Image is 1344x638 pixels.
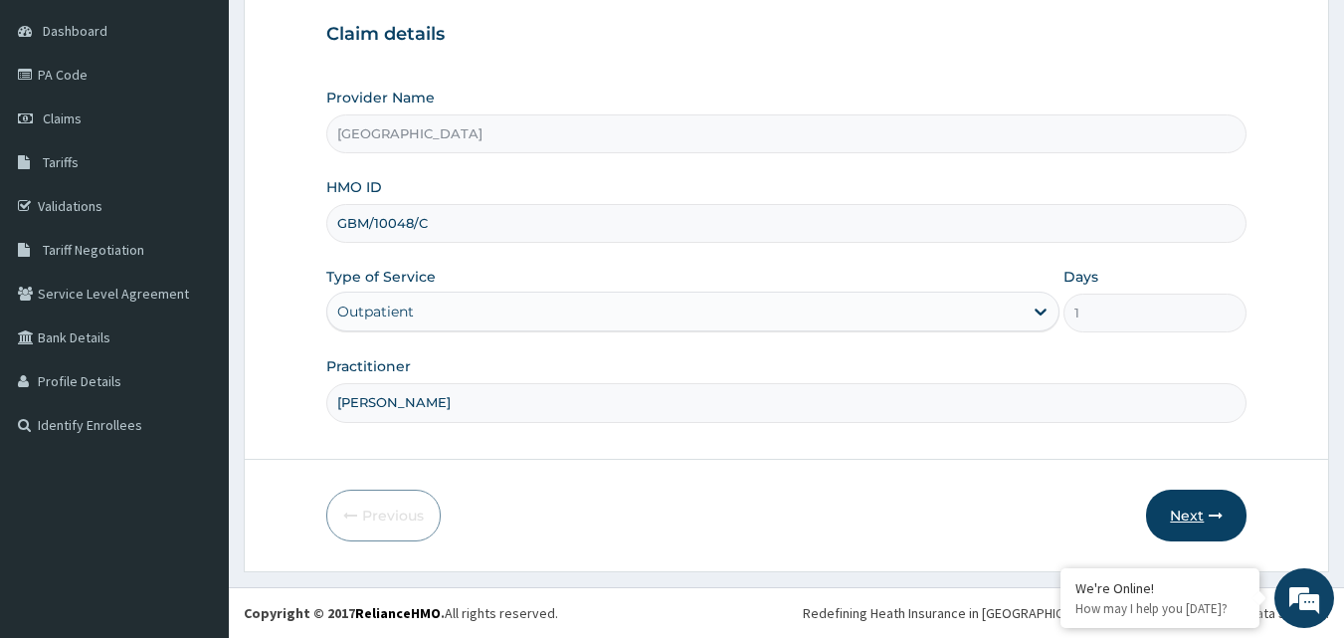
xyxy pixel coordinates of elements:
[355,604,441,622] a: RelianceHMO
[1063,267,1098,287] label: Days
[326,490,441,541] button: Previous
[326,356,411,376] label: Practitioner
[326,24,1248,46] h3: Claim details
[326,383,1248,422] input: Enter Name
[326,177,382,197] label: HMO ID
[326,204,1248,243] input: Enter HMO ID
[43,109,82,127] span: Claims
[1075,600,1245,617] p: How may I help you today?
[326,267,436,287] label: Type of Service
[326,88,435,107] label: Provider Name
[244,604,445,622] strong: Copyright © 2017 .
[43,241,144,259] span: Tariff Negotiation
[803,603,1329,623] div: Redefining Heath Insurance in [GEOGRAPHIC_DATA] using Telemedicine and Data Science!
[1075,579,1245,597] div: We're Online!
[43,22,107,40] span: Dashboard
[1146,490,1247,541] button: Next
[229,587,1344,638] footer: All rights reserved.
[43,153,79,171] span: Tariffs
[337,302,414,321] div: Outpatient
